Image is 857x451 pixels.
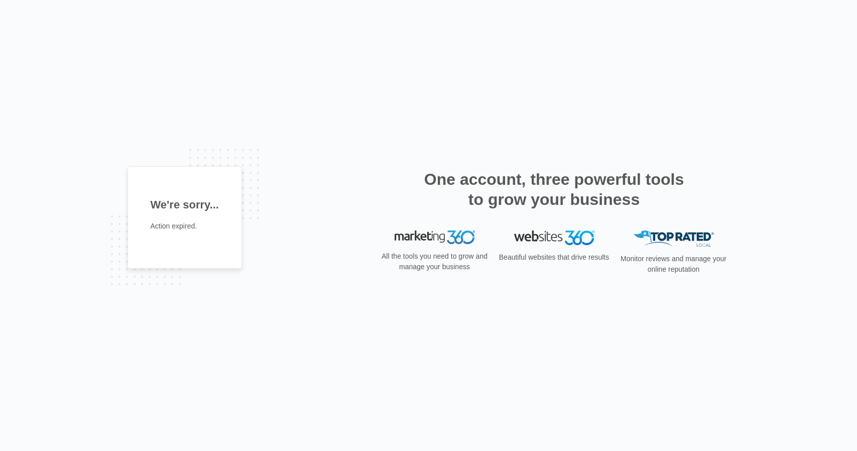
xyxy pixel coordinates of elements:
img: Marketing 360 [395,231,475,245]
h1: We're sorry... [151,196,219,213]
p: All the tools you need to grow and manage your business [379,251,491,272]
p: Beautiful websites that drive results [498,252,610,263]
p: Action expired. [151,221,219,232]
h2: One account, three powerful tools to grow your business [421,169,687,209]
img: Websites 360 [514,231,594,245]
p: Monitor reviews and manage your online reputation [618,254,730,275]
img: Top Rated Local [634,231,714,247]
